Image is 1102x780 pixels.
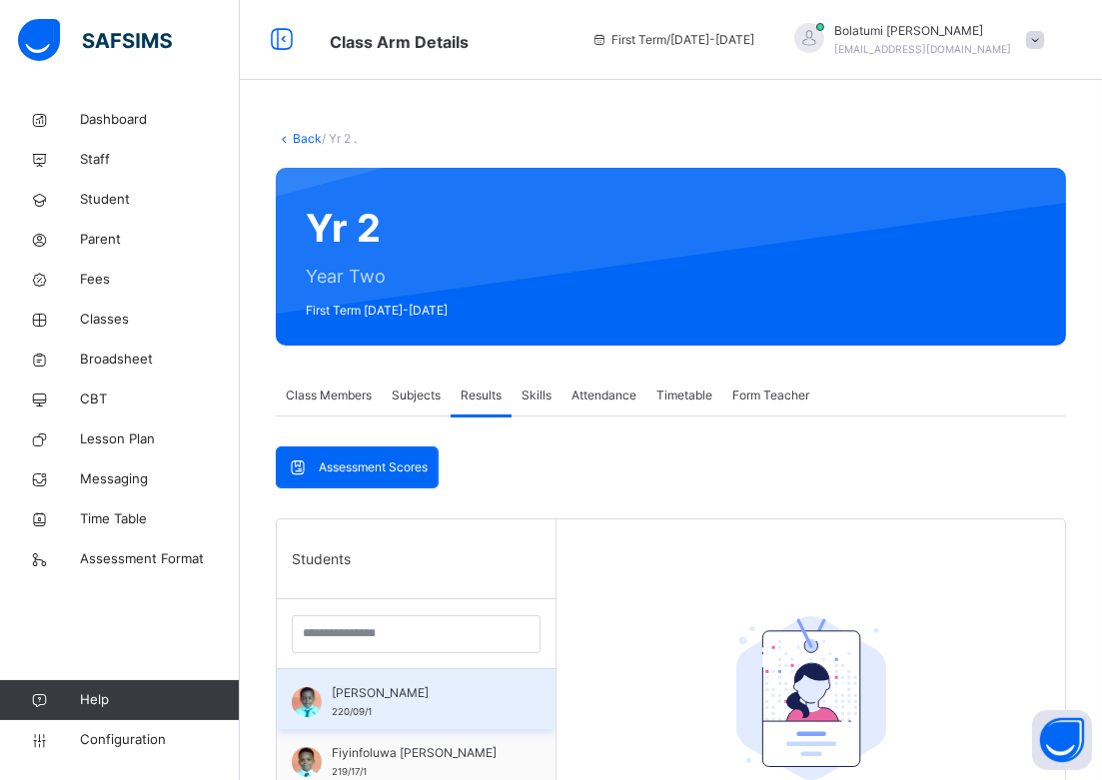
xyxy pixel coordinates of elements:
[461,387,502,404] span: Results
[656,387,712,404] span: Timetable
[80,350,240,370] span: Broadsheet
[80,190,240,210] span: Student
[80,150,240,170] span: Staff
[292,747,322,777] img: 219_17_1.png
[18,19,172,61] img: safsims
[736,616,886,780] img: student.207b5acb3037b72b59086e8b1a17b1d0.svg
[80,730,239,750] span: Configuration
[322,131,357,146] span: / Yr 2 .
[80,509,240,529] span: Time Table
[80,230,240,250] span: Parent
[80,429,240,449] span: Lesson Plan
[80,690,239,710] span: Help
[1032,710,1092,770] button: Open asap
[80,390,240,409] span: CBT
[330,32,469,52] span: Class Arm Details
[332,684,511,702] span: [PERSON_NAME]
[834,22,1011,40] span: Bolatumi [PERSON_NAME]
[80,469,240,489] span: Messaging
[80,549,240,569] span: Assessment Format
[732,387,809,404] span: Form Teacher
[522,387,551,404] span: Skills
[774,22,1054,58] div: BolatumiAnimashaun
[834,43,1011,55] span: [EMAIL_ADDRESS][DOMAIN_NAME]
[332,766,367,777] span: 219/17/1
[293,131,322,146] a: Back
[319,458,428,476] span: Assessment Scores
[631,565,991,605] div: Select a Student
[292,548,351,569] span: Students
[306,302,448,320] span: First Term [DATE]-[DATE]
[80,110,240,130] span: Dashboard
[591,31,754,49] span: session/term information
[392,387,441,404] span: Subjects
[80,270,240,290] span: Fees
[332,744,511,762] span: Fiyinfoluwa [PERSON_NAME]
[571,387,636,404] span: Attendance
[292,687,322,717] img: 220_09_1.png
[332,706,372,717] span: 220/09/1
[80,310,240,330] span: Classes
[286,387,372,404] span: Class Members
